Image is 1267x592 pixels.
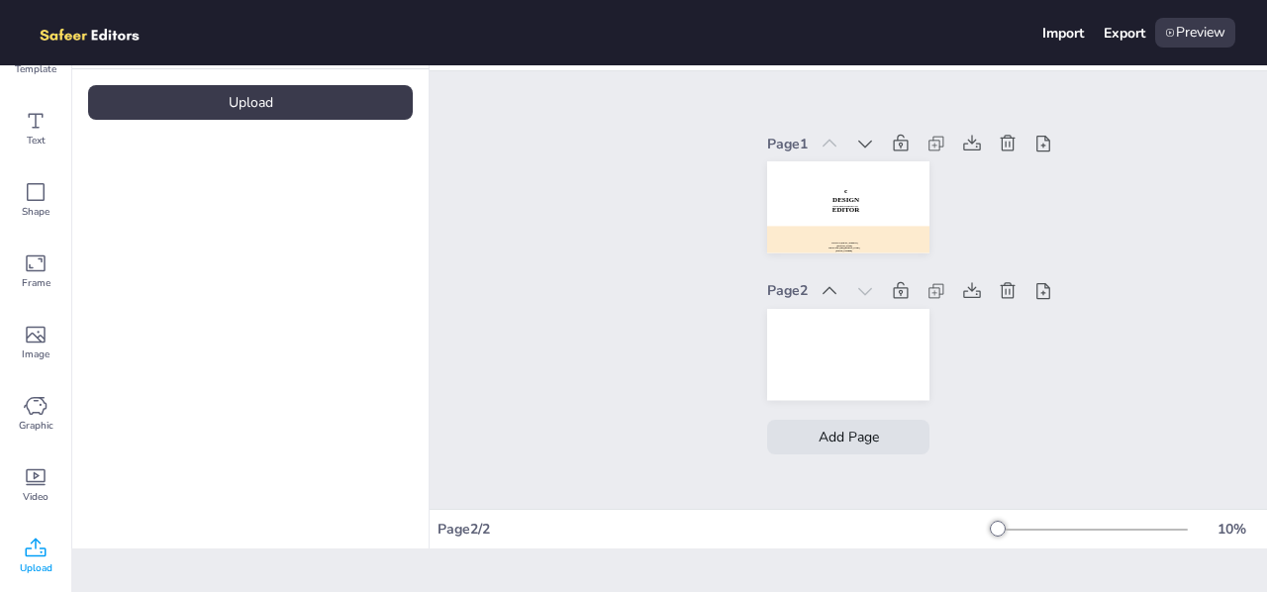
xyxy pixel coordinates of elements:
[32,18,168,48] img: logo.png
[832,196,859,213] span: DESIGN EDITOR
[828,247,859,251] strong: WHATSAPP: [URL][DOMAIN_NAME][PHONE_NUMBER]
[831,242,857,247] strong: CONTACT: [EMAIL_ADDRESS][DOMAIN_NAME]
[27,133,46,148] span: Text
[15,61,56,77] span: Template
[1155,18,1235,48] div: Preview
[1208,520,1255,539] div: 10 %
[438,520,998,539] div: Page 2 / 2
[22,204,49,220] span: Shape
[1042,24,1084,43] div: Import
[19,418,53,434] span: Graphic
[767,135,808,153] div: Page 1
[832,205,857,207] strong: DEVELOPED WITH REACTJS
[767,420,929,454] div: Add Page
[1104,24,1145,43] div: Export
[844,186,847,194] span: c
[22,346,49,362] span: Image
[88,85,413,120] div: Upload
[767,281,808,300] div: Page 2
[23,489,49,505] span: Video
[22,275,50,291] span: Frame
[20,560,52,576] span: Upload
